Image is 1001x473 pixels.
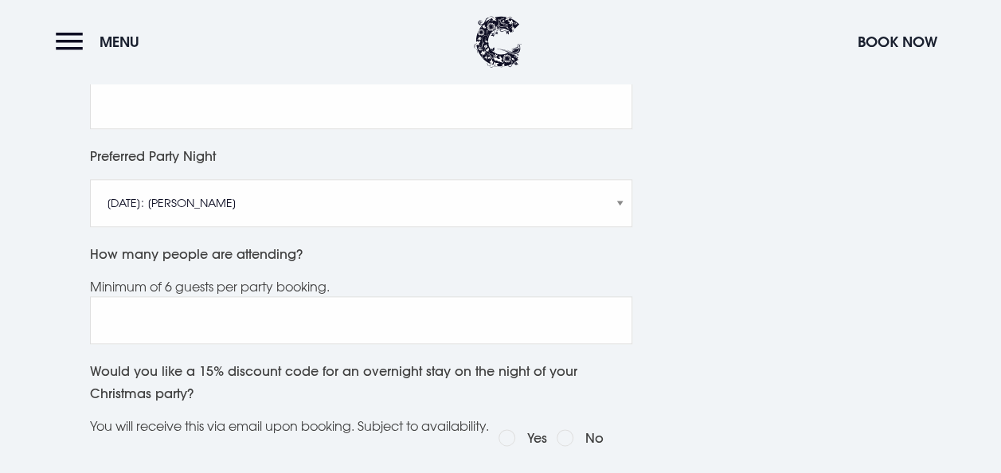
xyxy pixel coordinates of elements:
[90,243,632,265] label: How many people are attending?
[90,414,489,438] p: You will receive this via email upon booking. Subject to availability.
[90,277,632,296] div: Minimum of 6 guests per party booking.
[474,16,522,68] img: Clandeboye Lodge
[585,427,604,449] label: No
[100,33,139,51] span: Menu
[90,360,632,405] label: Would you like a 15% discount code for an overnight stay on the night of your Christmas party?
[90,145,632,167] label: Preferred Party Night
[527,427,547,449] label: Yes
[850,25,945,59] button: Book Now
[56,25,147,59] button: Menu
